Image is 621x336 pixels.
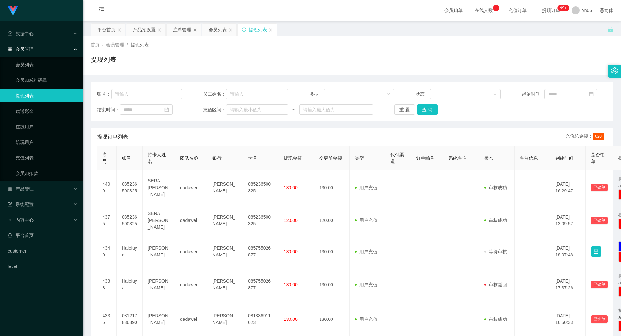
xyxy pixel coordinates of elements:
[394,104,415,115] button: 重 置
[143,267,175,302] td: [PERSON_NAME]
[111,89,182,99] input: 请输入
[207,170,243,205] td: [PERSON_NAME]
[288,106,299,113] span: ~
[284,156,302,161] span: 提现金额
[314,236,350,267] td: 130.00
[97,236,117,267] td: 4340
[242,27,246,32] i: 图标: sync
[449,156,467,161] span: 系统备注
[122,156,131,161] span: 账号
[209,24,227,36] div: 会员列表
[472,8,496,13] span: 在线人数
[314,205,350,236] td: 120.00
[591,246,601,257] button: 图标: lock
[417,104,438,115] button: 查 询
[8,47,12,51] i: 图标: table
[193,28,197,32] i: 图标: close
[310,91,324,98] span: 类型：
[550,170,586,205] td: [DATE] 16:29:47
[97,170,117,205] td: 4409
[591,217,608,224] button: 已锁单
[133,24,156,36] div: 产品预设置
[117,267,143,302] td: Haleluya
[8,202,34,207] span: 系统配置
[203,106,226,113] span: 充值区间：
[243,170,278,205] td: 085236500325
[226,104,288,115] input: 请输入最小值为
[212,156,222,161] span: 银行
[565,133,607,141] div: 充值总金额：
[284,185,298,190] span: 130.00
[611,67,618,74] i: 图标: setting
[520,156,538,161] span: 备注信息
[175,236,207,267] td: dadawei
[550,205,586,236] td: [DATE] 13:09:57
[143,170,175,205] td: SERA [PERSON_NAME]
[355,156,364,161] span: 类型
[91,0,113,21] i: 图标: menu-fold
[557,5,569,11] sup: 275
[16,120,78,133] a: 在线用户
[173,24,191,36] div: 注单管理
[91,42,100,47] span: 首页
[355,185,377,190] span: 用户充值
[416,91,430,98] span: 状态：
[16,167,78,180] a: 会员加扣款
[203,91,226,98] span: 员工姓名：
[495,5,497,11] p: 1
[117,28,121,32] i: 图标: close
[591,315,608,323] button: 已锁单
[591,184,608,191] button: 已锁单
[607,26,613,32] i: 图标: unlock
[314,170,350,205] td: 130.00
[284,282,298,287] span: 130.00
[8,31,12,36] i: 图标: check-circle-o
[243,205,278,236] td: 085236500325
[493,92,497,97] i: 图标: down
[355,218,377,223] span: 用户充值
[8,244,78,257] a: customer
[484,249,507,254] span: 等待审核
[387,92,390,97] i: 图标: down
[117,236,143,267] td: Haleluya
[390,152,404,164] span: 代付渠道
[164,107,169,112] i: 图标: calendar
[355,249,377,254] span: 用户充值
[143,205,175,236] td: SERA [PERSON_NAME]
[243,236,278,267] td: 085755026877
[97,133,128,141] span: 提现订单列表
[175,267,207,302] td: dadawei
[591,281,608,288] button: 已锁单
[8,187,12,191] i: 图标: appstore-o
[97,24,115,36] div: 平台首页
[97,205,117,236] td: 4375
[8,217,34,222] span: 内容中心
[143,236,175,267] td: [PERSON_NAME]
[269,28,273,32] i: 图标: close
[16,58,78,71] a: 会员列表
[249,24,267,36] div: 提现列表
[16,151,78,164] a: 充值列表
[550,267,586,302] td: [DATE] 17:37:26
[319,156,342,161] span: 变更前金额
[207,236,243,267] td: [PERSON_NAME]
[484,185,507,190] span: 审核成功
[16,105,78,118] a: 赠送彩金
[484,156,493,161] span: 状态
[248,156,257,161] span: 卡号
[207,205,243,236] td: [PERSON_NAME]
[175,170,207,205] td: dadawei
[117,205,143,236] td: 085236500325
[207,267,243,302] td: [PERSON_NAME]
[8,218,12,222] i: 图标: profile
[16,74,78,87] a: 会员加减打码量
[127,42,128,47] span: /
[229,28,233,32] i: 图标: close
[416,156,434,161] span: 订单编号
[484,218,507,223] span: 审核成功
[284,317,298,322] span: 130.00
[102,42,103,47] span: /
[8,260,78,273] a: level
[180,156,198,161] span: 团队名称
[175,205,207,236] td: dadawei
